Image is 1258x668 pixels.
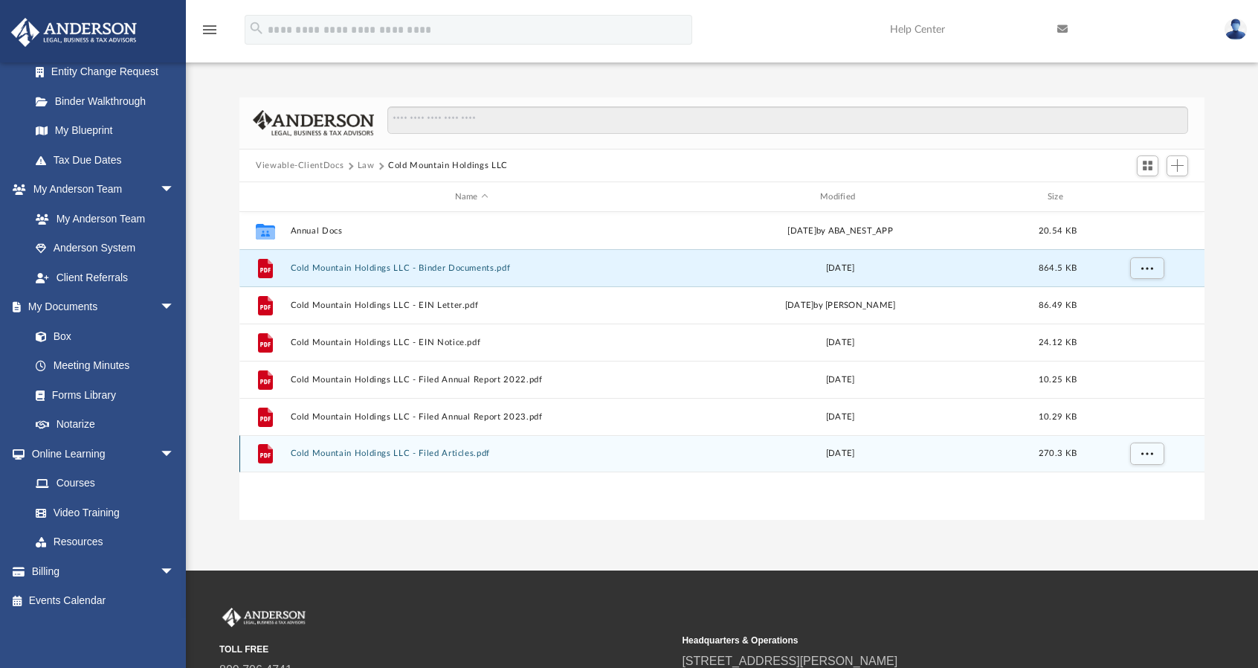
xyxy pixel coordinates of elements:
a: [STREET_ADDRESS][PERSON_NAME] [682,655,897,667]
span: 864.5 KB [1039,264,1077,272]
a: Binder Walkthrough [21,86,197,116]
a: My Blueprint [21,116,190,146]
a: Client Referrals [21,263,190,292]
a: Courses [21,469,190,498]
button: Cold Mountain Holdings LLC - Filed Articles.pdf [291,449,653,459]
div: [DATE] [659,411,1022,424]
button: Law [358,159,375,173]
button: Cold Mountain Holdings LLC - EIN Letter.pdf [291,301,653,310]
a: Events Calendar [10,586,197,616]
a: Resources [21,527,190,557]
div: grid [239,212,1204,521]
span: 20.54 KB [1039,227,1077,235]
img: User Pic [1225,19,1247,40]
a: Box [21,321,182,351]
div: [DATE] [659,336,1022,350]
span: 10.29 KB [1039,413,1077,421]
div: id [1094,190,1198,204]
div: [DATE] by [PERSON_NAME] [659,299,1022,312]
a: Video Training [21,498,182,527]
button: Annual Docs [291,226,653,236]
i: menu [201,21,219,39]
span: arrow_drop_down [160,292,190,323]
input: Search files and folders [387,106,1188,135]
button: More options [1130,257,1164,280]
span: arrow_drop_down [160,556,190,587]
span: 10.25 KB [1039,376,1077,384]
button: Cold Mountain Holdings LLC - Filed Annual Report 2022.pdf [291,375,653,385]
button: Cold Mountain Holdings LLC - Filed Annual Report 2023.pdf [291,412,653,422]
button: Cold Mountain Holdings LLC [388,159,508,173]
span: arrow_drop_down [160,439,190,469]
a: My Anderson Teamarrow_drop_down [10,175,190,205]
a: My Documentsarrow_drop_down [10,292,190,322]
div: Name [290,190,653,204]
a: Forms Library [21,380,182,410]
span: 24.12 KB [1039,338,1077,347]
div: [DATE] [659,373,1022,387]
img: Anderson Advisors Platinum Portal [219,608,309,627]
a: My Anderson Team [21,204,182,234]
span: 86.49 KB [1039,301,1077,309]
a: Tax Due Dates [21,145,197,175]
button: Add [1167,155,1189,176]
div: id [246,190,283,204]
a: Anderson System [21,234,190,263]
a: Meeting Minutes [21,351,190,381]
button: More options [1130,443,1164,465]
div: [DATE] [659,262,1022,275]
i: search [248,20,265,36]
span: arrow_drop_down [160,175,190,205]
button: Cold Mountain Holdings LLC - EIN Notice.pdf [291,338,653,347]
div: [DATE] [659,447,1022,460]
button: Viewable-ClientDocs [256,159,343,173]
button: Cold Mountain Holdings LLC - Binder Documents.pdf [291,263,653,273]
a: Entity Change Request [21,57,197,87]
div: Modified [659,190,1022,204]
a: Online Learningarrow_drop_down [10,439,190,469]
span: 270.3 KB [1039,449,1077,457]
img: Anderson Advisors Platinum Portal [7,18,141,47]
button: Switch to Grid View [1137,155,1159,176]
a: Notarize [21,410,190,440]
div: [DATE] by ABA_NEST_APP [659,225,1022,238]
a: Billingarrow_drop_down [10,556,197,586]
a: menu [201,28,219,39]
div: Size [1028,190,1088,204]
small: TOLL FREE [219,643,671,656]
small: Headquarters & Operations [682,634,1134,647]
